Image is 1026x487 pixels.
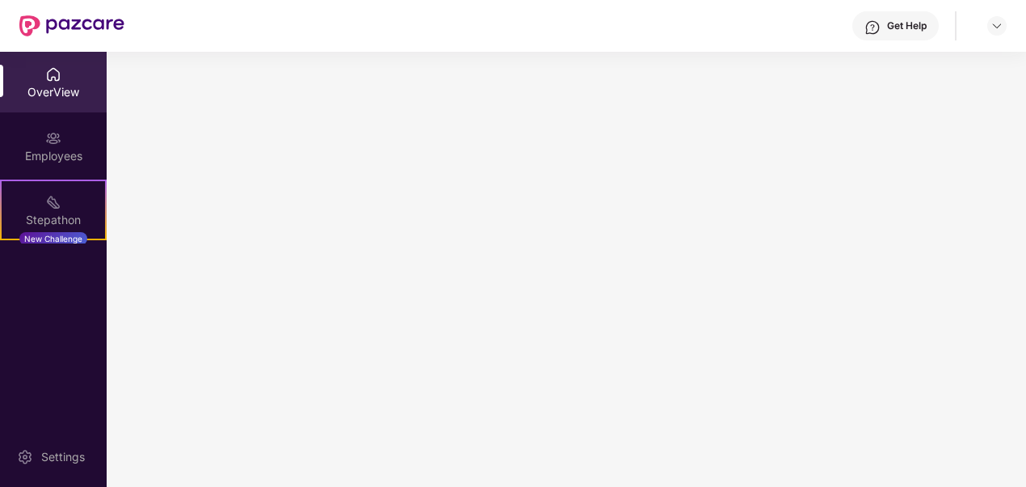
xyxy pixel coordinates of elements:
[45,130,61,146] img: svg+xml;base64,PHN2ZyBpZD0iRW1wbG95ZWVzIiB4bWxucz0iaHR0cDovL3d3dy53My5vcmcvMjAwMC9zdmciIHdpZHRoPS...
[19,232,87,245] div: New Challenge
[990,19,1003,32] img: svg+xml;base64,PHN2ZyBpZD0iRHJvcGRvd24tMzJ4MzIiIHhtbG5zPSJodHRwOi8vd3d3LnczLm9yZy8yMDAwL3N2ZyIgd2...
[2,212,105,228] div: Stepathon
[864,19,881,36] img: svg+xml;base64,PHN2ZyBpZD0iSGVscC0zMngzMiIgeG1sbnM9Imh0dHA6Ly93d3cudzMub3JnLzIwMDAvc3ZnIiB3aWR0aD...
[19,15,124,36] img: New Pazcare Logo
[17,449,33,465] img: svg+xml;base64,PHN2ZyBpZD0iU2V0dGluZy0yMHgyMCIgeG1sbnM9Imh0dHA6Ly93d3cudzMub3JnLzIwMDAvc3ZnIiB3aW...
[45,66,61,83] img: svg+xml;base64,PHN2ZyBpZD0iSG9tZSIgeG1sbnM9Imh0dHA6Ly93d3cudzMub3JnLzIwMDAvc3ZnIiB3aWR0aD0iMjAiIG...
[36,449,90,465] div: Settings
[45,194,61,210] img: svg+xml;base64,PHN2ZyB4bWxucz0iaHR0cDovL3d3dy53My5vcmcvMjAwMC9zdmciIHdpZHRoPSIyMSIgaGVpZ2h0PSIyMC...
[887,19,927,32] div: Get Help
